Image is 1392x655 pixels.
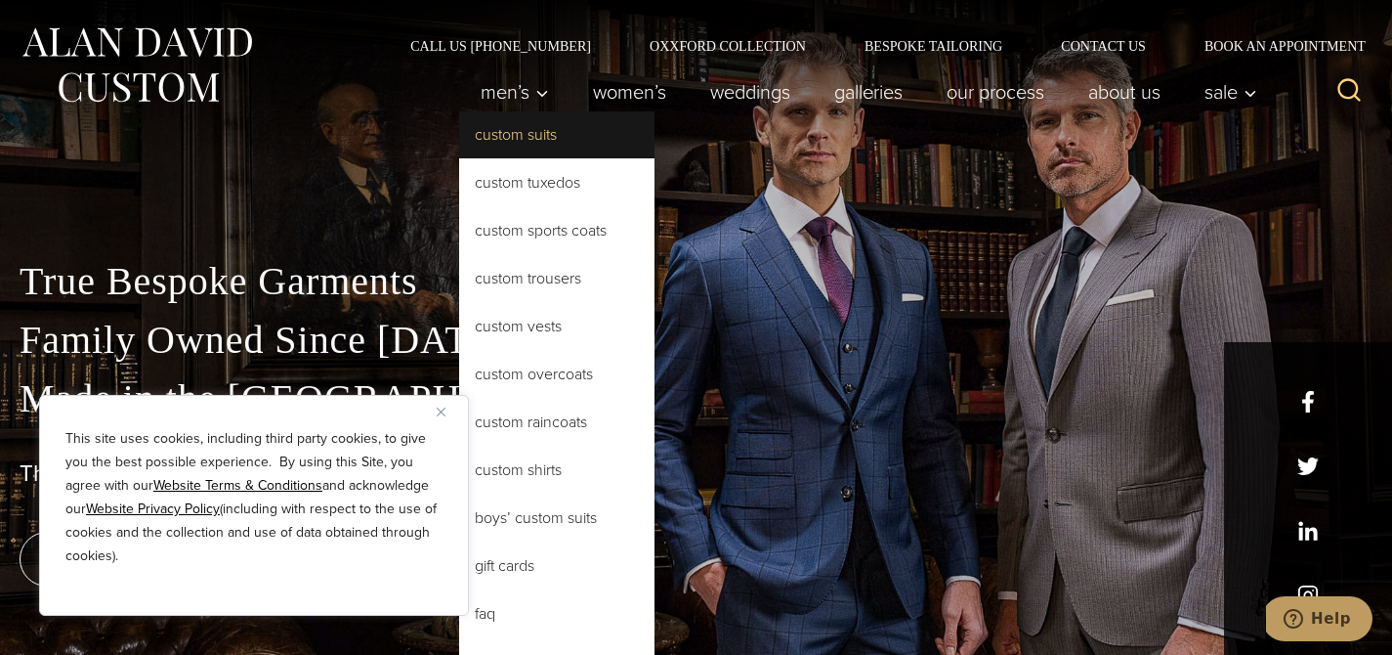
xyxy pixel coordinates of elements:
a: Custom Suits [459,111,654,158]
button: View Search Form [1326,68,1372,115]
p: This site uses cookies, including third party cookies, to give you the best possible experience. ... [65,427,443,568]
h1: The Best Custom Suits [GEOGRAPHIC_DATA] Has to Offer [20,459,1372,488]
a: Custom Overcoats [459,351,654,398]
a: book an appointment [20,532,293,587]
a: Custom Shirts [459,447,654,494]
a: Custom Tuxedos [459,159,654,206]
a: Website Terms & Conditions [153,475,322,496]
a: Custom Trousers [459,255,654,302]
a: Women’s [571,72,689,111]
a: Our Process [925,72,1067,111]
button: Men’s sub menu toggle [459,72,571,111]
a: Bespoke Tailoring [835,39,1032,53]
a: Call Us [PHONE_NUMBER] [381,39,620,53]
a: Gift Cards [459,543,654,589]
a: Contact Us [1032,39,1175,53]
nav: Secondary Navigation [381,39,1372,53]
a: Custom Raincoats [459,399,654,446]
a: weddings [689,72,813,111]
img: Close [437,408,445,416]
nav: Primary Navigation [459,72,1268,111]
a: About Us [1067,72,1183,111]
a: Boys’ Custom Suits [459,495,654,542]
a: Custom Vests [459,303,654,350]
a: FAQ [459,590,654,637]
img: Alan David Custom [20,22,254,109]
button: Sale sub menu toggle [1183,72,1268,111]
a: Oxxford Collection [620,39,835,53]
a: Custom Sports Coats [459,207,654,254]
a: Book an Appointment [1175,39,1372,53]
p: True Bespoke Garments Family Owned Since [DATE] Made in the [GEOGRAPHIC_DATA] [20,252,1372,428]
a: Galleries [813,72,925,111]
a: Website Privacy Policy [86,499,220,519]
iframe: Opens a widget where you can chat to one of our agents [1266,596,1372,645]
button: Close [437,400,460,423]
